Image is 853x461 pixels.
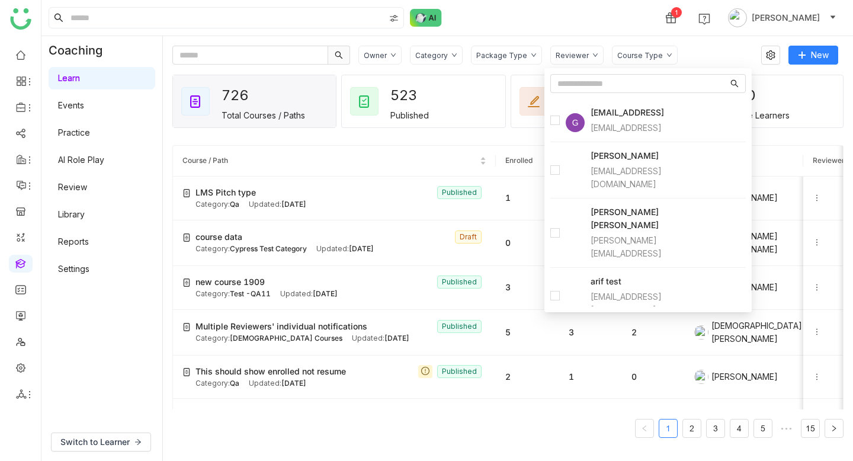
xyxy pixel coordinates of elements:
div: Category: [195,199,239,210]
span: [DATE] [384,334,409,342]
div: Course Type [617,51,663,60]
nz-tag: Published [437,365,482,378]
span: Multiple Reviewers' individual notifications [195,320,367,333]
td: 0 [496,220,559,266]
img: 684a9b06de261c4b36a3cf65 [694,325,708,340]
td: 2 [496,356,559,399]
div: Updated: [352,333,409,344]
img: ask-buddy-normal.svg [410,9,442,27]
td: 0 [622,399,685,444]
nz-tag: Published [437,276,482,289]
a: Library [58,209,85,219]
td: 4 [496,399,559,444]
button: [PERSON_NAME] [726,8,839,27]
a: Reports [58,236,89,246]
span: [DATE] [313,289,338,298]
button: New [788,46,838,65]
div: G [566,113,585,132]
td: 3 [559,310,622,356]
div: Reviewer [556,51,589,60]
div: Category: [195,289,271,300]
span: Course / Path [182,156,228,165]
img: help.svg [698,13,710,25]
div: Updated: [316,244,374,255]
nz-tag: Draft [455,230,482,244]
div: [EMAIL_ADDRESS][DOMAIN_NAME] [591,290,726,316]
div: Coaching [41,36,120,65]
a: Review [58,182,87,192]
a: 4 [730,420,748,437]
a: 5 [754,420,772,437]
span: LMS Pitch type [195,186,256,199]
div: [PERSON_NAME][EMAIL_ADDRESS] [591,234,726,260]
li: 3 [706,419,725,438]
span: Qa [230,379,239,388]
div: Category: [195,333,342,344]
td: 3 [496,266,559,310]
div: Package Type [476,51,527,60]
img: 684a9b57de261c4b36a3d29f [566,223,585,242]
span: New [811,49,829,62]
img: create-new-course.svg [182,368,191,376]
img: 684fd8469a55a50394c15cc7 [566,161,585,180]
td: 1 [559,356,622,399]
span: course data [195,230,242,244]
img: create-new-course.svg [182,278,191,287]
h4: [PERSON_NAME] [PERSON_NAME] [591,206,726,232]
nz-tag: Published [437,320,482,333]
div: [EMAIL_ADDRESS] [591,121,664,135]
div: 523 [390,83,433,108]
img: create-new-course.svg [182,233,191,242]
div: 726 [222,83,264,108]
a: 15 [801,420,819,437]
button: Next Page [825,419,844,438]
a: 2 [683,420,701,437]
span: [DATE] [281,200,306,209]
img: 684abccfde261c4b36a4c026 [566,286,585,305]
img: total_courses.svg [188,94,203,108]
span: Test -QA11 [230,289,271,298]
span: [DATE] [281,379,306,388]
img: logo [10,8,31,30]
a: 1 [659,420,677,437]
span: Reviewers [813,156,848,165]
span: Cypress Test Category [230,244,307,253]
div: Category: [195,378,239,389]
img: avatar [728,8,747,27]
div: Total Courses / Paths [222,110,305,120]
div: [DEMOGRAPHIC_DATA][PERSON_NAME] [694,408,794,434]
div: Owner [364,51,387,60]
span: ••• [777,419,796,438]
h4: [EMAIL_ADDRESS] [591,106,664,119]
span: Switch to Learner [60,436,130,449]
img: create-new-course.svg [182,189,191,197]
td: 1 [496,177,559,220]
li: Next 5 Pages [777,419,796,438]
a: Learn [58,73,80,83]
img: published_courses.svg [357,94,371,108]
span: This should show enrolled not resume [195,365,346,378]
span: Enrolled [505,156,533,165]
img: draft_courses.svg [527,94,541,108]
li: 15 [801,419,820,438]
button: Previous Page [635,419,654,438]
li: 5 [753,419,772,438]
div: Category: [195,244,307,255]
a: 3 [707,420,724,437]
a: AI Role Play [58,155,104,165]
span: [DEMOGRAPHIC_DATA] Courses [230,334,342,342]
span: [DATE] [349,244,374,253]
nz-tag: Published [437,186,482,199]
div: Updated: [249,199,306,210]
div: Active Learners [729,110,790,120]
td: 0 [622,356,685,399]
div: Updated: [280,289,338,300]
span: Qa [230,200,239,209]
li: 2 [682,419,701,438]
span: [PERSON_NAME] [752,11,820,24]
div: [EMAIL_ADDRESS][DOMAIN_NAME] [591,165,726,191]
div: [PERSON_NAME] [694,370,794,384]
img: create-new-course.svg [182,323,191,331]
